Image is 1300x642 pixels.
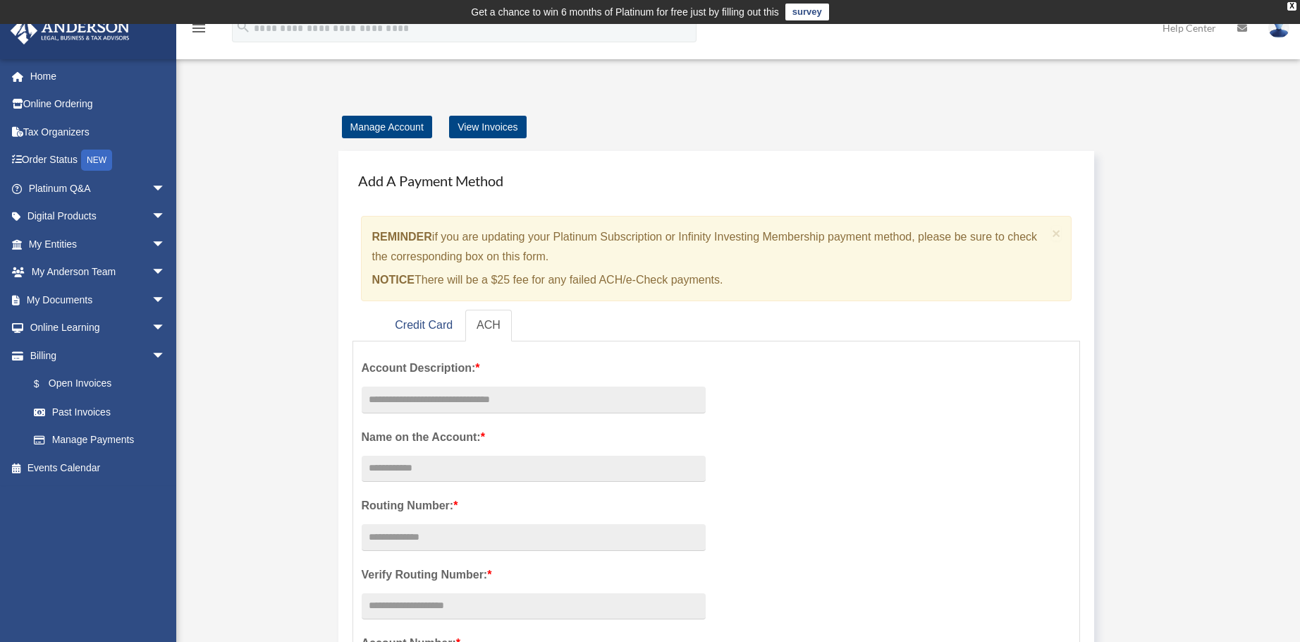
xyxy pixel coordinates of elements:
a: $Open Invoices [20,370,187,399]
a: menu [190,25,207,37]
button: Close [1052,226,1061,241]
a: Manage Account [342,116,432,138]
a: Billingarrow_drop_down [10,341,187,370]
a: Online Ordering [10,90,187,119]
a: Tax Organizers [10,118,187,146]
strong: NOTICE [372,274,415,286]
a: My Anderson Teamarrow_drop_down [10,258,187,286]
span: arrow_drop_down [152,174,180,203]
a: View Invoices [449,116,526,138]
a: survey [785,4,829,20]
a: Past Invoices [20,398,187,426]
span: arrow_drop_down [152,230,180,259]
a: My Documentsarrow_drop_down [10,286,187,314]
p: There will be a $25 fee for any failed ACH/e-Check payments. [372,270,1047,290]
span: arrow_drop_down [152,258,180,287]
a: Home [10,62,187,90]
div: Get a chance to win 6 months of Platinum for free just by filling out this [471,4,779,20]
label: Account Description: [362,358,706,378]
label: Verify Routing Number: [362,565,706,585]
div: close [1287,2,1296,11]
strong: REMINDER [372,231,432,243]
span: arrow_drop_down [152,286,180,315]
div: NEW [81,150,112,171]
h4: Add A Payment Method [352,165,1081,196]
a: Events Calendar [10,454,187,482]
a: My Entitiesarrow_drop_down [10,230,187,258]
label: Routing Number: [362,496,706,516]
span: $ [42,375,49,393]
span: arrow_drop_down [152,341,180,370]
img: User Pic [1268,18,1289,38]
a: Platinum Q&Aarrow_drop_down [10,174,187,202]
i: menu [190,20,207,37]
span: arrow_drop_down [152,314,180,343]
a: Online Learningarrow_drop_down [10,314,187,342]
a: ACH [465,310,512,341]
a: Credit Card [384,310,464,341]
i: search [235,19,251,35]
span: × [1052,225,1061,241]
a: Order StatusNEW [10,146,187,175]
span: arrow_drop_down [152,202,180,231]
img: Anderson Advisors Platinum Portal [6,17,134,44]
a: Digital Productsarrow_drop_down [10,202,187,231]
a: Manage Payments [20,426,180,454]
label: Name on the Account: [362,428,706,447]
div: if you are updating your Platinum Subscription or Infinity Investing Membership payment method, p... [361,216,1072,301]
